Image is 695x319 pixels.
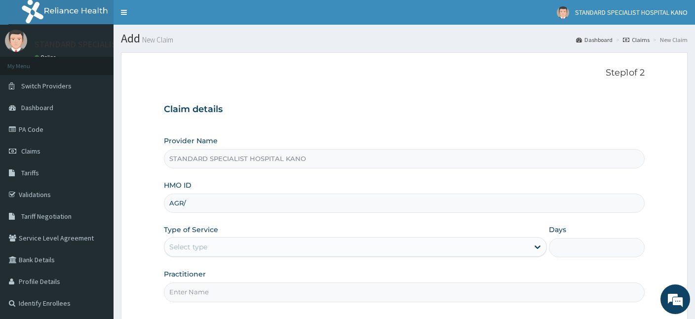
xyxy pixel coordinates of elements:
img: User Image [5,30,27,52]
span: Dashboard [21,103,53,112]
label: Practitioner [164,269,206,279]
small: New Claim [140,36,173,43]
span: Claims [21,147,40,156]
a: Claims [623,36,650,44]
span: Tariff Negotiation [21,212,72,221]
div: Select type [169,242,207,252]
span: STANDARD SPECIALIST HOSPITAL KANO [575,8,688,17]
p: STANDARD SPECIALIST HOSPITAL KANO [35,40,186,49]
label: Days [549,225,566,235]
label: HMO ID [164,180,192,190]
input: Enter HMO ID [164,194,645,213]
li: New Claim [651,36,688,44]
label: Type of Service [164,225,218,235]
p: Step 1 of 2 [164,68,645,79]
span: Tariffs [21,168,39,177]
h1: Add [121,32,688,45]
a: Dashboard [576,36,613,44]
img: User Image [557,6,569,19]
span: Switch Providers [21,81,72,90]
label: Provider Name [164,136,218,146]
input: Enter Name [164,282,645,302]
h3: Claim details [164,104,645,115]
a: Online [35,54,58,61]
